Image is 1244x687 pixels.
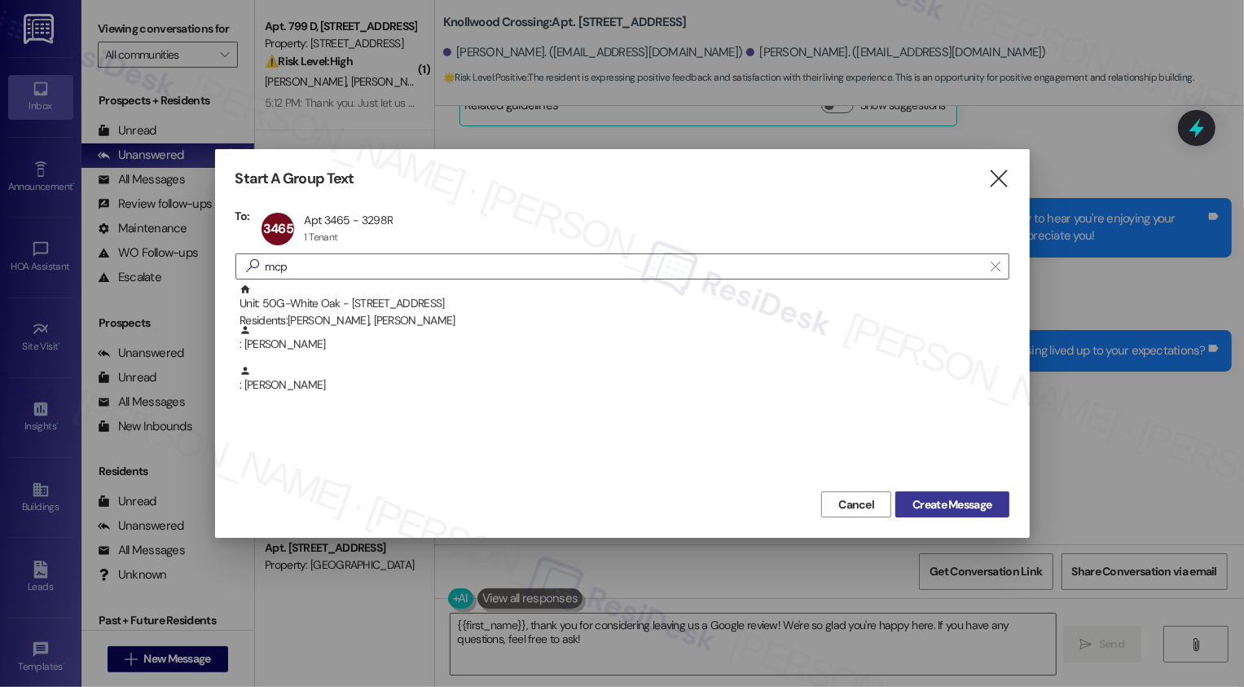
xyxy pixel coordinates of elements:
span: Cancel [838,496,874,513]
h3: To: [235,209,250,223]
span: Create Message [912,496,991,513]
i:  [240,258,266,275]
div: Residents: [PERSON_NAME], [PERSON_NAME] [240,312,1009,329]
div: : [PERSON_NAME] [235,324,1009,365]
div: : [PERSON_NAME] [235,365,1009,406]
div: Apt 3465 - 3298R [304,213,393,227]
input: Search for any contact or apartment [266,255,982,278]
div: : [PERSON_NAME] [240,365,1009,394]
div: 1 Tenant [304,231,337,244]
div: : [PERSON_NAME] [240,324,1009,353]
div: Unit: 50G-White Oak - [STREET_ADDRESS]Residents:[PERSON_NAME], [PERSON_NAME] [235,284,1009,324]
h3: Start A Group Text [235,170,354,188]
button: Clear text [982,254,1009,279]
span: 3465 [263,220,293,237]
i:  [987,170,1009,187]
button: Cancel [821,491,891,517]
i:  [991,260,1000,273]
div: Unit: 50G-White Oak - [STREET_ADDRESS] [240,284,1009,330]
button: Create Message [895,491,1009,517]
